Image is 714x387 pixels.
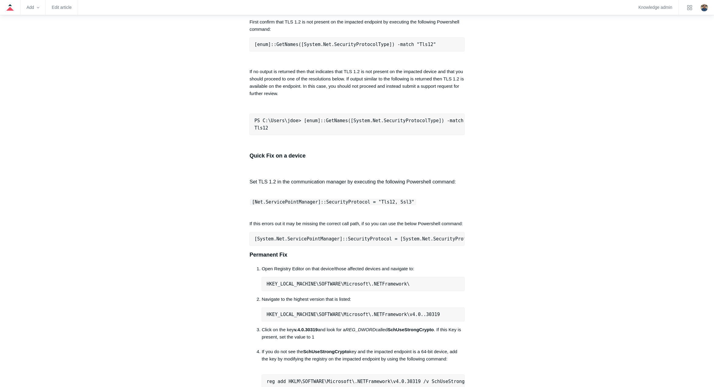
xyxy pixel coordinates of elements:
pre: [enum]::GetNames([System.Net.SecurityProtocolType]) -match "Tls12" [249,37,465,51]
p: First confirm that TLS 1.2 is not present on the impacted endpoint by executing the following Pow... [249,18,465,33]
strong: v.4.0.30319 [294,327,318,332]
strong: SchUseStrongCrypto [388,327,434,332]
img: user avatar [701,4,708,11]
h3: Permanent Fix [249,250,465,259]
li: Open Registry Editor on that device/those affected devices and navigate to: [262,265,465,291]
pre: HKEY_LOCAL_MACHINE\SOFTWARE\Microsoft\.NETFramework\v4.0..30319 [262,307,465,321]
p: If no output is returned then that indicates that TLS 1.2 is not present on the impacted device a... [249,68,465,97]
zd-hc-trigger: Click your profile icon to open the profile menu [701,4,708,11]
a: Knowledge admin [638,6,672,9]
strong: SchUseStrongCrypto [303,349,349,354]
a: Edit article [52,6,72,9]
h3: Quick Fix on a device [249,151,465,160]
span: Set TLS 1.2 in the communication manager by executing the following Powershell command: [249,179,456,184]
li: Click on the key and look for a called . If this Key is present, set the value to 1 [262,326,465,348]
span: [Net.ServicePointManager]::SecurityProtocol = "Tls12, Ssl3" [252,199,414,205]
li: Navigate to the highest version that is listed: [262,296,465,321]
p: If this errors out it may be missing the correct call path, if so you can use the below Powershel... [249,220,465,227]
pre: [System.Net.ServicePointManager]::SecurityProtocol = [System.Net.SecurityProtocolType]::Tls12 [249,232,465,246]
zd-hc-trigger: Add [27,6,39,9]
pre: PS C:\Users\jdoe> [enum]::GetNames([System.Net.SecurityProtocolType]) -match "Tls12" Tls12 [249,114,465,135]
pre: HKEY_LOCAL_MACHINE\SOFTWARE\Microsoft\.NETFramework\ [262,277,465,291]
em: REG_DWORD [345,327,376,332]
